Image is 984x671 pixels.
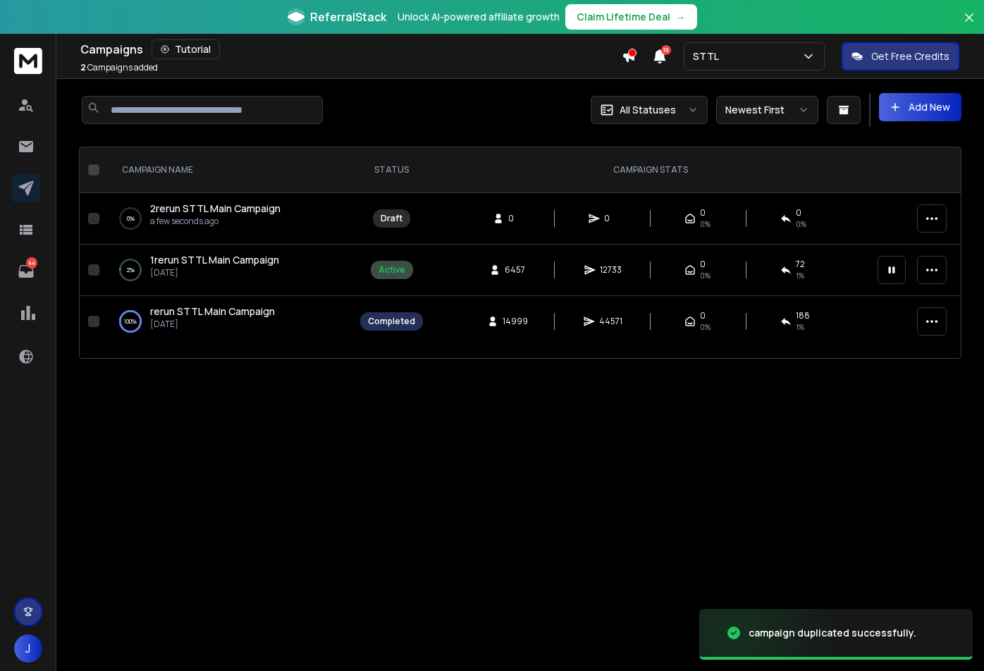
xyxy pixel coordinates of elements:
[796,270,804,281] span: 1 %
[676,10,686,24] span: →
[152,39,220,59] button: Tutorial
[599,316,622,327] span: 44571
[600,264,622,276] span: 12733
[565,4,697,30] button: Claim Lifetime Deal→
[604,213,618,224] span: 0
[381,213,402,224] div: Draft
[700,270,711,281] span: 0%
[700,207,706,218] span: 0
[124,314,137,328] p: 100 %
[842,42,959,70] button: Get Free Credits
[14,634,42,663] button: J
[379,264,405,276] div: Active
[150,304,275,319] a: rerun STTL Main Campaign
[127,263,135,277] p: 2 %
[871,49,949,63] p: Get Free Credits
[26,257,37,269] p: 44
[80,61,86,73] span: 2
[398,10,560,24] p: Unlock AI-powered affiliate growth
[150,253,279,267] a: 1rerun STTL Main Campaign
[503,316,528,327] span: 14999
[431,147,869,193] th: CAMPAIGN STATS
[368,316,415,327] div: Completed
[105,245,352,296] td: 2%1rerun STTL Main Campaign[DATE]
[150,202,281,216] a: 2rerun STTL Main Campaign
[150,267,279,278] p: [DATE]
[693,49,725,63] p: STTL
[700,321,711,333] span: 0%
[749,626,916,640] div: campaign duplicated successfully.
[150,216,281,227] p: a few seconds ago
[310,8,386,25] span: ReferralStack
[150,202,281,215] span: 2rerun STTL Main Campaign
[150,319,275,330] p: [DATE]
[620,103,676,117] p: All Statuses
[508,213,522,224] span: 0
[700,218,711,230] span: 0%
[796,310,810,321] span: 188
[879,93,961,121] button: Add New
[150,304,275,318] span: rerun STTL Main Campaign
[796,259,805,270] span: 72
[661,45,671,55] span: 19
[80,62,158,73] p: Campaigns added
[796,321,804,333] span: 1 %
[105,147,352,193] th: CAMPAIGN NAME
[505,264,525,276] span: 6457
[80,39,622,59] div: Campaigns
[700,310,706,321] span: 0
[960,8,978,42] button: Close banner
[105,193,352,245] td: 0%2rerun STTL Main Campaigna few seconds ago
[127,211,135,226] p: 0 %
[700,259,706,270] span: 0
[12,257,40,285] a: 44
[352,147,431,193] th: STATUS
[105,296,352,347] td: 100%rerun STTL Main Campaign[DATE]
[796,207,801,218] span: 0
[716,96,818,124] button: Newest First
[796,218,806,230] span: 0%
